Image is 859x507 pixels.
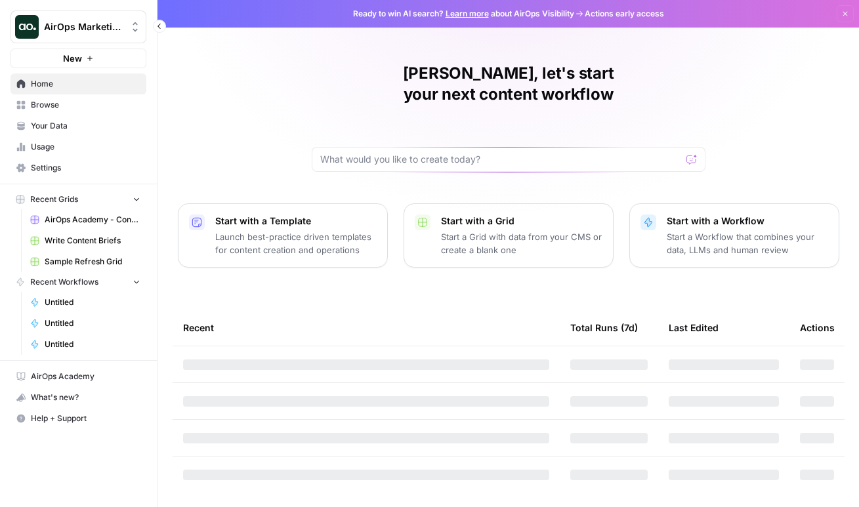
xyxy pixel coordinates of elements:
[404,203,614,268] button: Start with a GridStart a Grid with data from your CMS or create a blank one
[30,276,98,288] span: Recent Workflows
[31,162,140,174] span: Settings
[45,214,140,226] span: AirOps Academy - Content Generation
[10,10,146,43] button: Workspace: AirOps Marketing
[312,63,705,105] h1: [PERSON_NAME], let's start your next content workflow
[24,251,146,272] a: Sample Refresh Grid
[31,413,140,424] span: Help + Support
[629,203,839,268] button: Start with a WorkflowStart a Workflow that combines your data, LLMs and human review
[45,296,140,308] span: Untitled
[10,408,146,429] button: Help + Support
[24,292,146,313] a: Untitled
[10,136,146,157] a: Usage
[31,99,140,111] span: Browse
[31,120,140,132] span: Your Data
[10,49,146,68] button: New
[10,73,146,94] a: Home
[10,94,146,115] a: Browse
[178,203,388,268] button: Start with a TemplateLaunch best-practice driven templates for content creation and operations
[31,371,140,382] span: AirOps Academy
[215,214,377,228] p: Start with a Template
[667,230,828,256] p: Start a Workflow that combines your data, LLMs and human review
[30,193,78,205] span: Recent Grids
[446,9,489,18] a: Learn more
[570,310,638,346] div: Total Runs (7d)
[11,388,146,407] div: What's new?
[31,141,140,153] span: Usage
[320,153,681,166] input: What would you like to create today?
[10,190,146,209] button: Recent Grids
[31,78,140,90] span: Home
[585,8,664,20] span: Actions early access
[800,310,835,346] div: Actions
[45,317,140,329] span: Untitled
[441,230,602,256] p: Start a Grid with data from your CMS or create a blank one
[441,214,602,228] p: Start with a Grid
[15,15,39,39] img: AirOps Marketing Logo
[44,20,123,33] span: AirOps Marketing
[24,230,146,251] a: Write Content Briefs
[353,8,574,20] span: Ready to win AI search? about AirOps Visibility
[45,235,140,247] span: Write Content Briefs
[669,310,719,346] div: Last Edited
[10,366,146,387] a: AirOps Academy
[10,272,146,292] button: Recent Workflows
[215,230,377,256] p: Launch best-practice driven templates for content creation and operations
[24,334,146,355] a: Untitled
[10,157,146,178] a: Settings
[24,209,146,230] a: AirOps Academy - Content Generation
[10,387,146,408] button: What's new?
[667,214,828,228] p: Start with a Workflow
[24,313,146,334] a: Untitled
[63,52,82,65] span: New
[183,310,549,346] div: Recent
[10,115,146,136] a: Your Data
[45,256,140,268] span: Sample Refresh Grid
[45,338,140,350] span: Untitled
